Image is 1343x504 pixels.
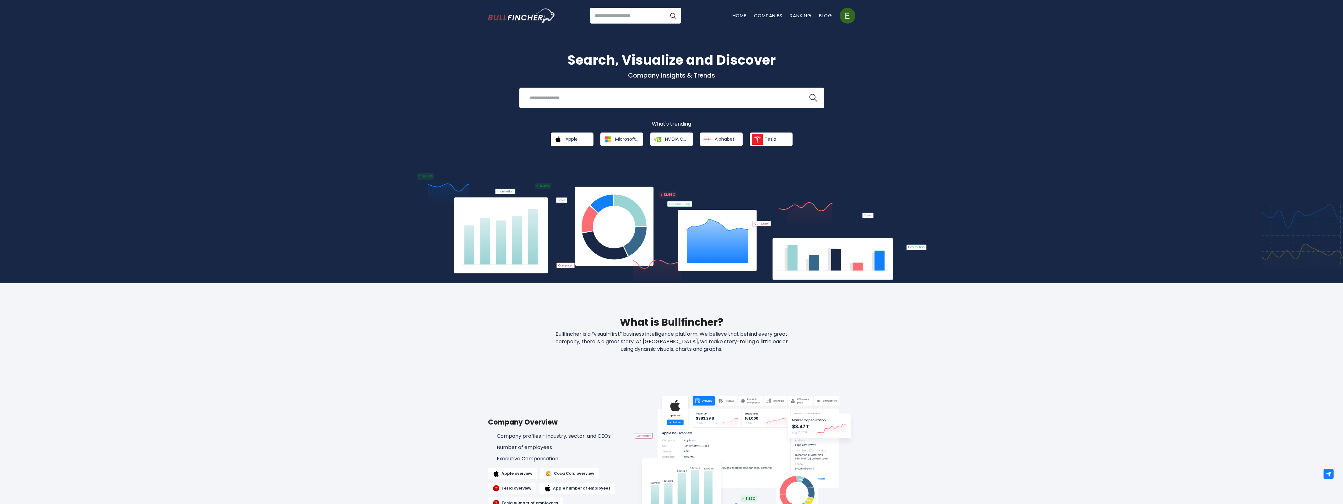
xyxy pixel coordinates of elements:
h2: What is Bullfincher? [488,315,855,330]
a: Microsoft Corporation [600,133,643,146]
span: Tesla [765,136,776,142]
a: Tesla overview [488,483,536,494]
li: Executive Compensation [488,456,622,462]
li: Number of employees [488,444,622,451]
a: Companies [754,12,783,19]
button: Search [665,8,681,24]
p: Bullfincher is a “visual-first” business intelligence platform. We believe that behind every grea... [537,330,806,353]
a: Apple [551,133,593,146]
a: Go to homepage [488,8,555,23]
a: NVIDIA Corporation [650,133,693,146]
h3: Company Overview [488,417,622,427]
h1: Search, Visualize and Discover [488,50,855,70]
a: Apple overview [488,468,537,479]
span: Alphabet [715,136,734,142]
a: Apple number of employees [539,483,615,494]
span: Apple [566,136,578,142]
img: Bullfincher logo [488,8,556,23]
a: Blog [819,12,832,19]
a: Ranking [790,12,811,19]
p: Company Insights & Trends [488,71,855,79]
p: What's trending [488,121,855,127]
a: Coca Cola overview [540,468,599,479]
a: Tesla [750,133,793,146]
li: Company profiles - industry, sector, and CEOs [488,433,622,440]
span: Microsoft Corporation [615,136,639,142]
a: Alphabet [700,133,743,146]
img: search icon [809,94,817,102]
a: Home [733,12,746,19]
span: NVIDIA Corporation [665,136,689,142]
